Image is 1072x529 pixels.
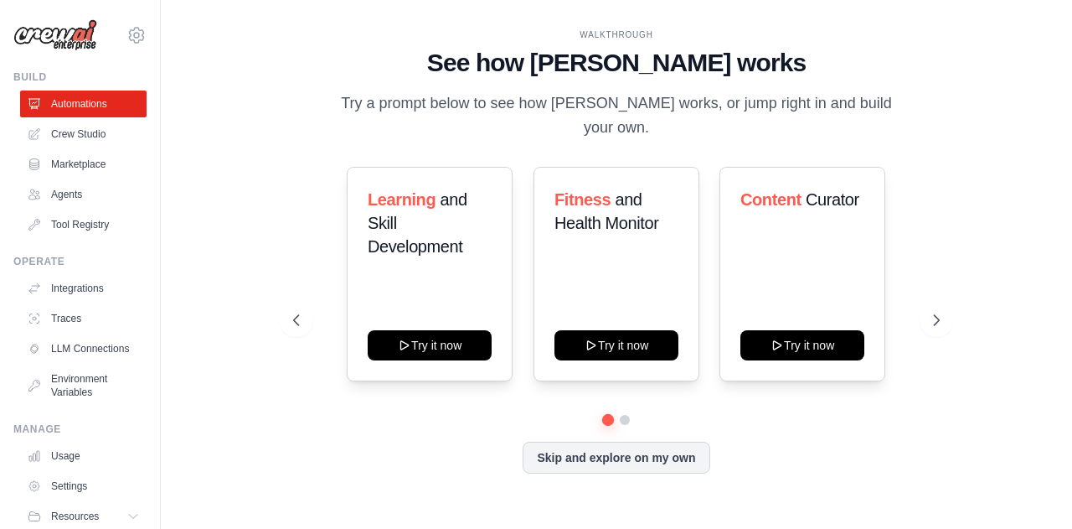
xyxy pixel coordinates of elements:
div: Build [13,70,147,84]
span: Learning [368,190,435,209]
span: and Skill Development [368,190,467,256]
span: Fitness [554,190,611,209]
a: LLM Connections [20,335,147,362]
span: Content [740,190,801,209]
button: Skip and explore on my own [523,442,709,474]
span: Curator [806,190,859,209]
span: Resources [51,510,99,523]
button: Try it now [740,330,864,360]
h1: See how [PERSON_NAME] works [293,48,939,78]
button: Try it now [368,330,492,360]
img: Logo [13,19,97,51]
p: Try a prompt below to see how [PERSON_NAME] works, or jump right in and build your own. [335,91,898,141]
a: Tool Registry [20,211,147,238]
a: Environment Variables [20,366,147,406]
div: Manage [13,423,147,436]
a: Integrations [20,275,147,302]
a: Automations [20,91,147,117]
div: Operate [13,255,147,268]
button: Try it now [554,330,678,360]
a: Usage [20,443,147,469]
a: Crew Studio [20,121,147,148]
a: Traces [20,305,147,332]
a: Marketplace [20,151,147,178]
a: Settings [20,473,147,500]
div: WALKTHROUGH [293,29,939,41]
a: Agents [20,181,147,208]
